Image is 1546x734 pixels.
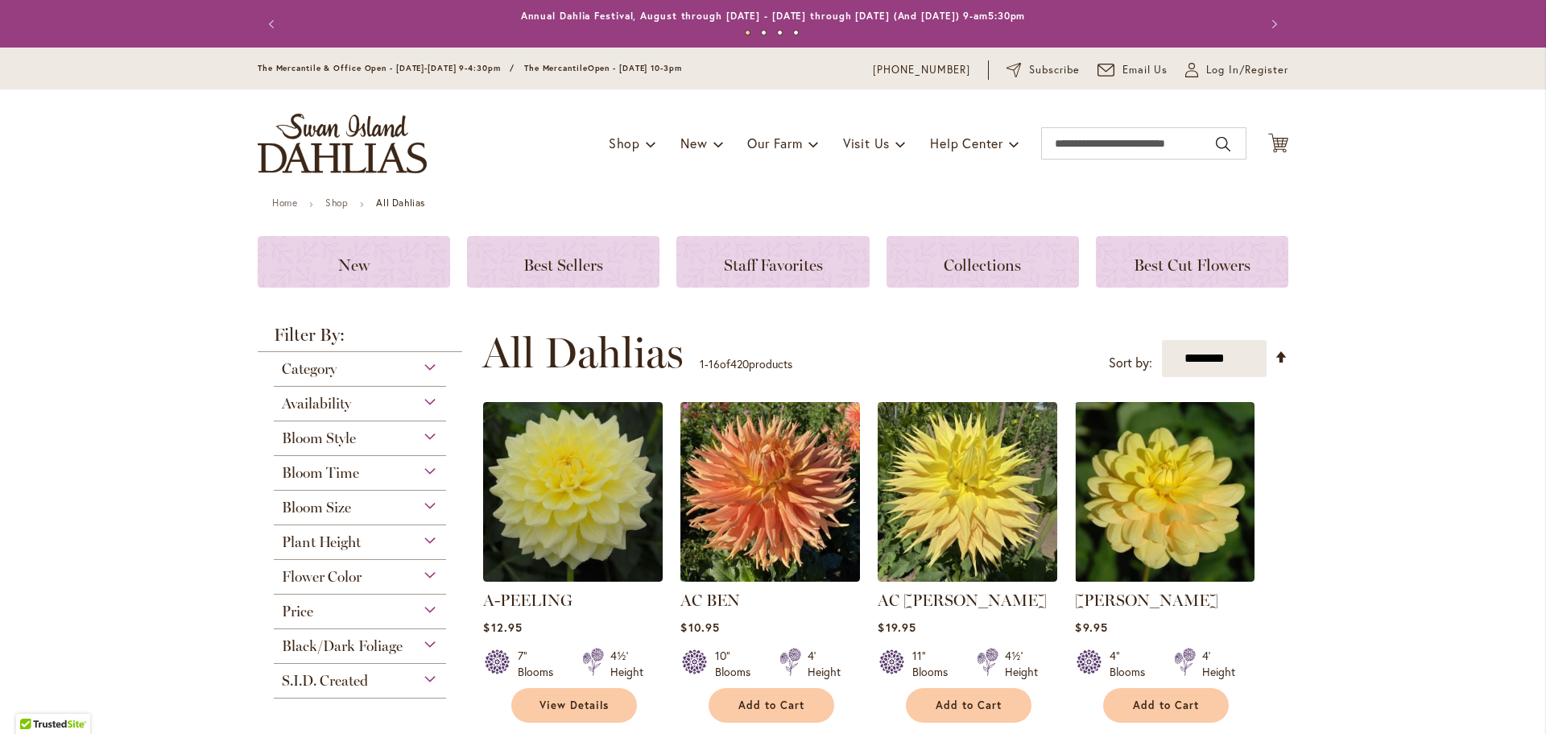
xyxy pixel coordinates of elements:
[258,63,588,73] span: The Mercantile & Office Open - [DATE]-[DATE] 9-4:30pm / The Mercantile
[609,135,640,151] span: Shop
[282,429,356,447] span: Bloom Style
[700,356,705,371] span: 1
[1103,688,1229,723] button: Add to Cart
[610,648,643,680] div: 4½' Height
[709,356,720,371] span: 16
[539,699,609,712] span: View Details
[272,197,297,209] a: Home
[730,356,749,371] span: 420
[483,570,663,585] a: A-Peeling
[878,620,916,635] span: $19.95
[282,533,361,551] span: Plant Height
[1097,62,1168,78] a: Email Us
[1007,62,1080,78] a: Subscribe
[282,464,359,482] span: Bloom Time
[282,672,368,690] span: S.I.D. Created
[680,135,707,151] span: New
[738,699,804,712] span: Add to Cart
[482,329,684,377] span: All Dahlias
[376,197,425,209] strong: All Dahlias
[808,648,841,680] div: 4' Height
[523,255,603,275] span: Best Sellers
[777,30,783,35] button: 3 of 4
[1075,402,1255,582] img: AHOY MATEY
[878,402,1057,582] img: AC Jeri
[338,255,370,275] span: New
[258,326,462,352] strong: Filter By:
[761,30,767,35] button: 2 of 4
[873,62,970,78] a: [PHONE_NUMBER]
[282,568,362,586] span: Flower Color
[258,114,427,173] a: store logo
[1185,62,1288,78] a: Log In/Register
[680,620,719,635] span: $10.95
[467,236,659,288] a: Best Sellers
[282,603,313,620] span: Price
[745,30,750,35] button: 1 of 4
[518,648,563,680] div: 7" Blooms
[1029,62,1080,78] span: Subscribe
[1122,62,1168,78] span: Email Us
[1206,62,1288,78] span: Log In/Register
[1110,648,1155,680] div: 4" Blooms
[588,63,682,73] span: Open - [DATE] 10-3pm
[715,648,760,680] div: 10" Blooms
[878,591,1047,610] a: AC [PERSON_NAME]
[843,135,890,151] span: Visit Us
[325,197,348,209] a: Shop
[1005,648,1038,680] div: 4½' Height
[1202,648,1235,680] div: 4' Height
[680,570,860,585] a: AC BEN
[282,395,351,413] span: Availability
[282,499,351,516] span: Bloom Size
[282,360,337,378] span: Category
[878,570,1057,585] a: AC Jeri
[483,591,573,610] a: A-PEELING
[483,402,663,582] img: A-Peeling
[1075,591,1218,610] a: [PERSON_NAME]
[511,688,637,723] a: View Details
[282,637,403,655] span: Black/Dark Foliage
[1075,570,1255,585] a: AHOY MATEY
[700,351,792,377] p: - of products
[724,255,823,275] span: Staff Favorites
[1096,236,1288,288] a: Best Cut Flowers
[709,688,834,723] button: Add to Cart
[793,30,799,35] button: 4 of 4
[1109,348,1152,378] label: Sort by:
[521,10,1026,22] a: Annual Dahlia Festival, August through [DATE] - [DATE] through [DATE] (And [DATE]) 9-am5:30pm
[936,699,1002,712] span: Add to Cart
[906,688,1031,723] button: Add to Cart
[1134,255,1250,275] span: Best Cut Flowers
[1256,8,1288,40] button: Next
[676,236,869,288] a: Staff Favorites
[944,255,1021,275] span: Collections
[1133,699,1199,712] span: Add to Cart
[258,236,450,288] a: New
[483,620,522,635] span: $12.95
[680,402,860,582] img: AC BEN
[1075,620,1107,635] span: $9.95
[258,8,290,40] button: Previous
[887,236,1079,288] a: Collections
[680,591,740,610] a: AC BEN
[930,135,1003,151] span: Help Center
[747,135,802,151] span: Our Farm
[912,648,957,680] div: 11" Blooms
